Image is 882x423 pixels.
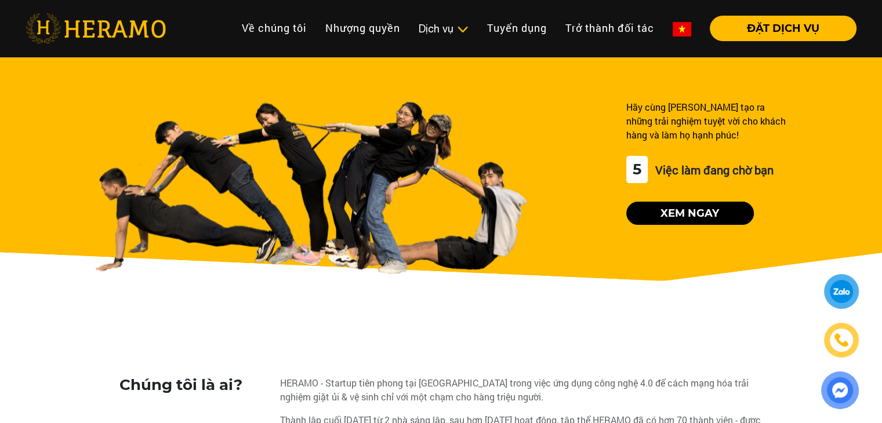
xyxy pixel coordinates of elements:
[700,23,856,34] a: ĐẶT DỊCH VỤ
[710,16,856,41] button: ĐẶT DỊCH VỤ
[556,16,663,41] a: Trở thành đối tác
[316,16,409,41] a: Nhượng quyền
[834,333,848,347] img: phone-icon
[280,376,763,404] div: HERAMO - Startup tiên phong tại [GEOGRAPHIC_DATA] trong việc ứng dụng công nghệ 4.0 để cách mạng ...
[478,16,556,41] a: Tuyển dụng
[419,21,469,37] div: Dịch vụ
[824,323,859,358] a: phone-icon
[119,376,272,394] h3: Chúng tôi là ai?
[626,100,787,142] div: Hãy cùng [PERSON_NAME] tạo ra những trải nghiệm tuyệt vời cho khách hàng và làm họ hạnh phúc!
[95,100,527,274] img: banner
[26,13,166,43] img: heramo-logo.png
[233,16,316,41] a: Về chúng tôi
[652,162,774,177] span: Việc làm đang chờ bạn
[626,202,754,225] button: Xem ngay
[456,24,469,35] img: subToggleIcon
[626,156,648,183] div: 5
[673,22,691,37] img: vn-flag.png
